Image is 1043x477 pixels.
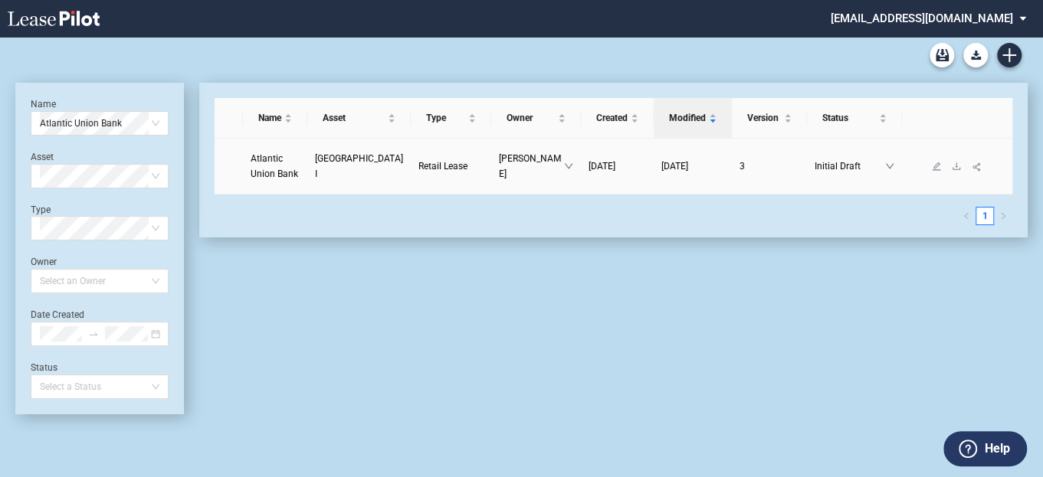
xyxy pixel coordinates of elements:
a: edit [927,161,946,172]
span: [DATE] [661,161,688,172]
th: Created [581,98,654,139]
span: share-alt [972,162,982,172]
th: Modified [654,98,732,139]
th: Name [243,98,307,139]
li: 1 [976,207,994,225]
button: left [957,207,976,225]
span: [PERSON_NAME] [499,151,564,181]
span: Asset [323,110,385,126]
a: Create new document [997,43,1022,67]
a: Archive [930,43,954,67]
span: Initial Draft [815,158,885,174]
span: Version [747,110,781,126]
span: down [885,162,894,171]
span: to [88,328,99,339]
a: [DATE] [589,158,646,174]
a: 3 [740,158,799,174]
th: Owner [491,98,581,139]
span: Retail Lease [418,161,467,172]
label: Status [31,362,57,373]
li: Next Page [994,207,1012,225]
label: Type [31,204,51,215]
a: [GEOGRAPHIC_DATA] I [315,151,403,181]
span: Owner [507,110,555,126]
button: right [994,207,1012,225]
span: edit [932,162,941,171]
a: Atlantic Union Bank [251,151,300,181]
span: right [999,212,1007,220]
span: [DATE] [589,161,615,172]
th: Version [732,98,807,139]
th: Status [807,98,902,139]
label: Help [984,439,1009,459]
span: Name [258,110,281,126]
a: 1 [976,207,993,224]
label: Asset [31,152,54,162]
span: Modified [669,110,706,126]
md-menu: Download Blank Form List [959,43,992,67]
span: Created [596,110,628,126]
span: swap-right [88,328,99,339]
span: left [963,212,970,220]
th: Type [411,98,491,139]
label: Date Created [31,309,84,320]
button: Download Blank Form [963,43,988,67]
a: [DATE] [661,158,724,174]
span: Atlantic Union Bank [40,112,159,135]
th: Asset [307,98,411,139]
li: Previous Page [957,207,976,225]
span: Type [426,110,465,126]
label: Owner [31,256,57,267]
span: download [952,162,961,171]
span: Atlantic Union Bank [251,153,298,179]
a: Retail Lease [418,158,484,174]
span: Status [822,110,876,126]
label: Name [31,99,56,109]
span: down [564,162,573,171]
button: Help [943,431,1027,466]
span: Park West Village I [315,153,403,179]
span: 3 [740,161,745,172]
